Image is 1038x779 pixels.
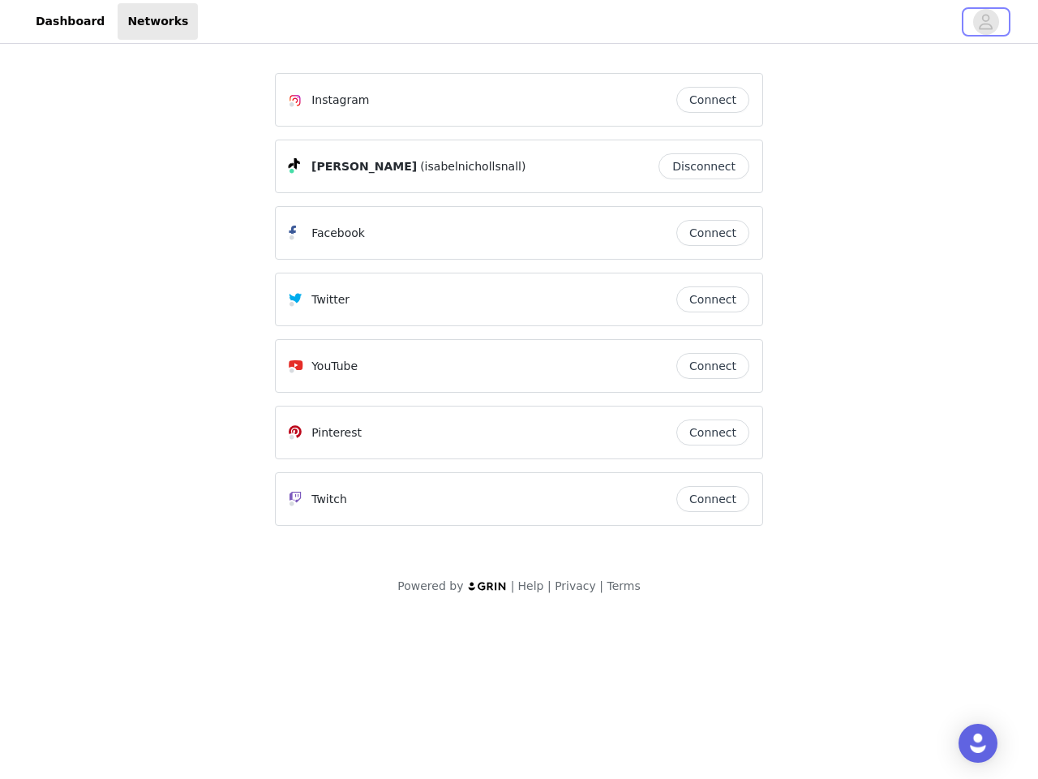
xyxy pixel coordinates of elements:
[311,358,358,375] p: YouTube
[676,286,749,312] button: Connect
[26,3,114,40] a: Dashboard
[676,353,749,379] button: Connect
[467,581,508,592] img: logo
[311,291,350,308] p: Twitter
[518,579,544,592] a: Help
[311,92,369,109] p: Instagram
[676,87,749,113] button: Connect
[311,491,347,508] p: Twitch
[959,724,997,763] div: Open Intercom Messenger
[547,579,551,592] span: |
[118,3,198,40] a: Networks
[978,9,993,35] div: avatar
[289,94,302,107] img: Instagram Icon
[658,153,749,179] button: Disconnect
[676,220,749,246] button: Connect
[311,225,365,242] p: Facebook
[311,158,417,175] span: [PERSON_NAME]
[676,486,749,512] button: Connect
[599,579,603,592] span: |
[511,579,515,592] span: |
[555,579,596,592] a: Privacy
[420,158,525,175] span: (isabelnichollsnall)
[397,579,463,592] span: Powered by
[607,579,640,592] a: Terms
[311,424,362,441] p: Pinterest
[676,420,749,445] button: Connect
